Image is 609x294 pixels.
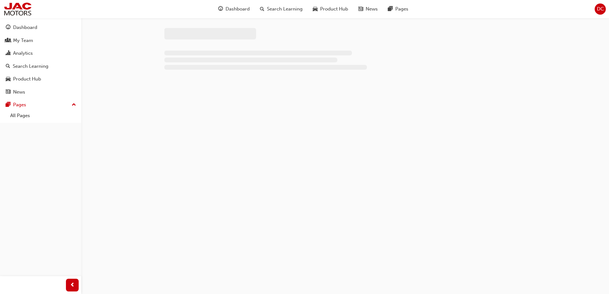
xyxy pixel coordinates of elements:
[313,5,318,13] span: car-icon
[3,35,79,46] a: My Team
[3,86,79,98] a: News
[3,99,79,111] button: Pages
[13,88,25,96] div: News
[6,64,10,69] span: search-icon
[366,5,378,13] span: News
[3,60,79,72] a: Search Learning
[8,111,79,121] a: All Pages
[597,5,604,13] span: DC
[3,47,79,59] a: Analytics
[358,5,363,13] span: news-icon
[3,2,32,16] img: jac-portal
[6,89,11,95] span: news-icon
[595,3,606,15] button: DC
[6,51,11,56] span: chart-icon
[6,38,11,44] span: people-icon
[6,102,11,108] span: pages-icon
[3,73,79,85] a: Product Hub
[13,101,26,108] div: Pages
[226,5,250,13] span: Dashboard
[267,5,303,13] span: Search Learning
[353,3,383,16] a: news-iconNews
[260,5,264,13] span: search-icon
[13,50,33,57] div: Analytics
[308,3,353,16] a: car-iconProduct Hub
[13,75,41,83] div: Product Hub
[383,3,413,16] a: pages-iconPages
[388,5,393,13] span: pages-icon
[218,5,223,13] span: guage-icon
[3,20,79,99] button: DashboardMy TeamAnalyticsSearch LearningProduct HubNews
[3,22,79,33] a: Dashboard
[6,76,11,82] span: car-icon
[320,5,348,13] span: Product Hub
[6,25,11,31] span: guage-icon
[72,101,76,109] span: up-icon
[70,281,75,289] span: prev-icon
[255,3,308,16] a: search-iconSearch Learning
[13,63,48,70] div: Search Learning
[213,3,255,16] a: guage-iconDashboard
[13,24,37,31] div: Dashboard
[395,5,408,13] span: Pages
[13,37,33,44] div: My Team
